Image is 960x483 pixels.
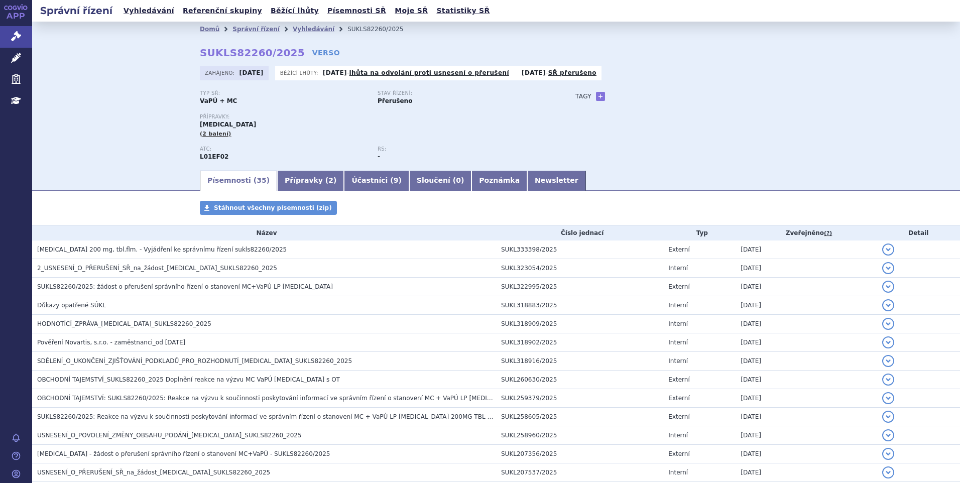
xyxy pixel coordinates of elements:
a: Správní řízení [232,26,280,33]
button: detail [882,411,894,423]
span: Interní [668,469,688,476]
button: detail [882,318,894,330]
td: SUKL258960/2025 [496,426,663,445]
td: SUKL207537/2025 [496,463,663,482]
button: detail [882,299,894,311]
p: - [323,69,509,77]
span: 2_USNESENÍ_O_PŘERUŠENÍ_SŘ_na_žádost_KISQALI_SUKLS82260_2025 [37,265,277,272]
a: Statistiky SŘ [433,4,493,18]
a: lhůta na odvolání proti usnesení o přerušení [349,69,509,76]
span: 9 [394,176,399,184]
h2: Správní řízení [32,4,121,18]
strong: RIBOCIKLIB [200,153,228,160]
span: Kisqali - žádost o přerušení správního řízení o stanovení MC+VaPÚ - SUKLS82260/2025 [37,450,330,457]
span: Externí [668,376,689,383]
span: OBCHODNÍ TAJEMSTVÍ: SUKLS82260/2025: Reakce na výzvu k součinnosti poskytování informací ve správ... [37,395,671,402]
span: Interní [668,302,688,309]
td: [DATE] [736,463,877,482]
span: Externí [668,413,689,420]
span: Externí [668,395,689,402]
td: [DATE] [736,445,877,463]
td: SUKL318916/2025 [496,352,663,371]
button: detail [882,336,894,348]
span: Běžící lhůty: [280,69,320,77]
p: ATC: [200,146,368,152]
td: [DATE] [736,296,877,315]
td: [DATE] [736,315,877,333]
span: Důkazy opatřené SÚKL [37,302,106,309]
button: detail [882,392,894,404]
td: SUKL322995/2025 [496,278,663,296]
a: Vyhledávání [121,4,177,18]
a: SŘ přerušeno [548,69,596,76]
span: Interní [668,320,688,327]
td: [DATE] [736,333,877,352]
p: Typ SŘ: [200,90,368,96]
p: RS: [378,146,545,152]
span: Externí [668,450,689,457]
button: detail [882,429,894,441]
a: Sloučení (0) [409,171,471,191]
span: [MEDICAL_DATA] [200,121,256,128]
th: Název [32,225,496,240]
p: Přípravky: [200,114,555,120]
span: Externí [668,283,689,290]
th: Číslo jednací [496,225,663,240]
button: detail [882,374,894,386]
td: SUKL207356/2025 [496,445,663,463]
a: Přípravky (2) [277,171,344,191]
span: 2 [328,176,333,184]
span: Interní [668,432,688,439]
button: detail [882,448,894,460]
strong: SUKLS82260/2025 [200,47,305,59]
button: detail [882,355,894,367]
span: USNESENÍ_O_PŘERUŠENÍ_SŘ_na_žádost_KISQALI_SUKLS82260_2025 [37,469,270,476]
button: detail [882,262,894,274]
span: Interní [668,339,688,346]
td: SUKL318883/2025 [496,296,663,315]
strong: [DATE] [323,69,347,76]
a: Běžící lhůty [268,4,322,18]
p: Stav řízení: [378,90,545,96]
td: SUKL318902/2025 [496,333,663,352]
span: USNESENÍ_O_POVOLENÍ_ZMĚNY_OBSAHU_PODÁNÍ_KISQALI_SUKLS82260_2025 [37,432,302,439]
strong: [DATE] [239,69,264,76]
a: Stáhnout všechny písemnosti (zip) [200,201,337,215]
td: SUKL258605/2025 [496,408,663,426]
span: SUKLS82260/2025: žádost o přerušení správního řízení o stanovení MC+VaPÚ LP Kisqali [37,283,333,290]
strong: VaPÚ + MC [200,97,237,104]
th: Typ [663,225,736,240]
td: [DATE] [736,389,877,408]
span: KISQALI 200 mg, tbl.flm. - Vyjádření ke správnímu řízení sukls82260/2025 [37,246,287,253]
td: [DATE] [736,278,877,296]
strong: - [378,153,380,160]
a: Referenční skupiny [180,4,265,18]
span: SDĚLENÍ_O_UKONČENÍ_ZJIŠŤOVÁNÍ_PODKLADŮ_PRO_ROZHODNUTÍ_KISQALI_SUKLS82260_2025 [37,357,352,365]
td: [DATE] [736,408,877,426]
a: Písemnosti SŘ [324,4,389,18]
th: Detail [877,225,960,240]
span: 0 [456,176,461,184]
th: Zveřejněno [736,225,877,240]
strong: Přerušeno [378,97,412,104]
span: 35 [257,176,266,184]
a: Účastníci (9) [344,171,409,191]
td: [DATE] [736,240,877,259]
span: OBCHODNÍ TAJEMSTVÍ_SUKLS82260_2025 Doplnění reakce na výzvu MC VaPÚ Kisqali s OT [37,376,340,383]
span: (2 balení) [200,131,231,137]
span: SUKLS82260/2025: Reakce na výzvu k součinnosti poskytování informací ve správním řízení o stanove... [37,413,601,420]
a: VERSO [312,48,340,58]
td: [DATE] [736,371,877,389]
strong: [DATE] [522,69,546,76]
a: Písemnosti (35) [200,171,277,191]
button: detail [882,244,894,256]
td: [DATE] [736,352,877,371]
td: SUKL323054/2025 [496,259,663,278]
button: detail [882,281,894,293]
a: Newsletter [527,171,586,191]
span: Interní [668,357,688,365]
h3: Tagy [575,90,591,102]
td: [DATE] [736,259,877,278]
span: Interní [668,265,688,272]
span: Stáhnout všechny písemnosti (zip) [214,204,332,211]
